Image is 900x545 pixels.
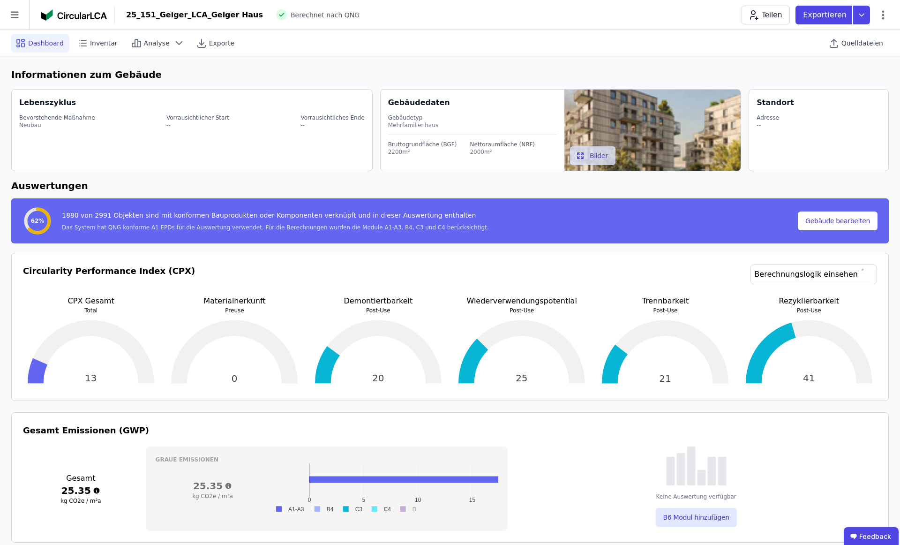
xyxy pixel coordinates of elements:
h3: 25.35 [23,484,139,497]
div: Keine Auswertung verfügbar [656,493,736,500]
div: -- [300,121,364,129]
div: Vorrausichtlicher Start [166,114,229,121]
div: -- [757,121,779,129]
button: Gebäude bearbeiten [798,212,877,230]
h3: 25.35 [156,479,270,492]
h3: kg CO2e / m²a [23,497,139,505]
h3: kg CO2e / m²a [156,492,270,500]
img: empty-state [666,447,727,485]
div: Das System hat QNG konforme A1 EPDs für die Auswertung verwendet. Für die Berechnungen wurden die... [62,224,489,231]
p: Wiederverwendungspotential [454,295,590,307]
button: Teilen [742,6,790,24]
h3: Circularity Performance Index (CPX) [23,265,195,295]
span: Analyse [144,38,170,48]
p: Rezyklierbarkeit [741,295,877,307]
div: 25_151_Geiger_LCA_Geiger Haus [126,9,263,21]
h3: Gesamt Emissionen (GWP) [23,424,877,437]
div: -- [166,121,229,129]
span: Inventar [90,38,118,48]
p: Post-Use [597,307,733,314]
p: Post-Use [741,307,877,314]
p: Trennbarkeit [597,295,733,307]
p: Post-Use [454,307,590,314]
span: Exporte [209,38,234,48]
div: 1880 von 2991 Objekten sind mit konformen Bauprodukten oder Komponenten verknüpft und in dieser A... [62,211,489,224]
p: Total [23,307,159,314]
span: Dashboard [28,38,64,48]
span: Quelldateien [841,38,883,48]
div: Nettoraumfläche (NRF) [470,141,535,148]
p: Preuse [166,307,302,314]
div: Lebenszyklus [19,97,76,108]
a: Berechnungslogik einsehen [750,265,877,284]
img: Concular [41,9,107,21]
button: B6 Modul hinzufügen [656,508,737,527]
div: Bevorstehende Maßnahme [19,114,95,121]
div: Vorrausichtliches Ende [300,114,364,121]
p: CPX Gesamt [23,295,159,307]
div: Mehrfamilienhaus [388,121,557,129]
div: Bruttogrundfläche (BGF) [388,141,457,148]
div: Standort [757,97,794,108]
p: Materialherkunft [166,295,302,307]
h3: Gesamt [23,473,139,484]
button: Bilder [570,146,615,165]
p: Demontiertbarkeit [310,295,446,307]
h6: Auswertungen [11,179,889,193]
p: Exportieren [803,9,848,21]
h6: Informationen zum Gebäude [11,68,889,82]
span: Berechnet nach QNG [291,10,360,20]
div: Adresse [757,114,779,121]
div: Neubau [19,121,95,129]
div: 2200m² [388,148,457,156]
h3: Graue Emissionen [156,456,499,463]
span: 62% [31,217,45,225]
div: Gebäudetyp [388,114,557,121]
div: 2000m² [470,148,535,156]
div: Gebäudedaten [388,97,564,108]
p: Post-Use [310,307,446,314]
